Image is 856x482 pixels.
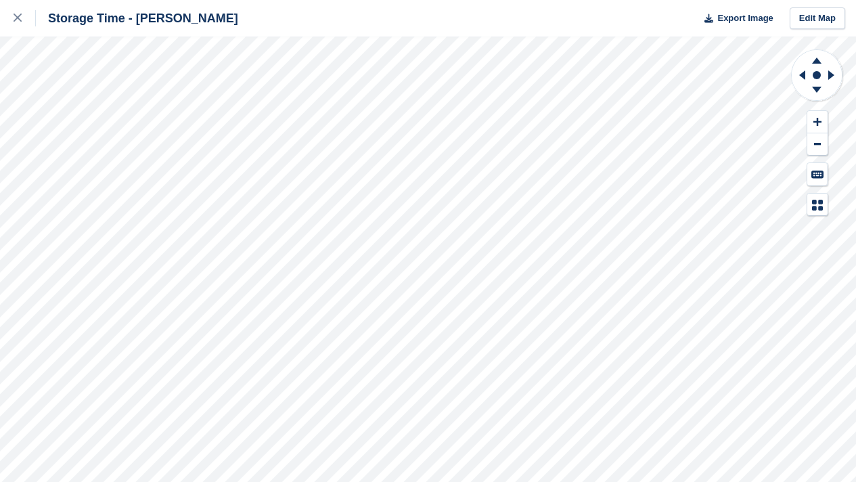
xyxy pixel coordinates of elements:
div: Storage Time - [PERSON_NAME] [36,10,238,26]
span: Export Image [717,12,773,25]
button: Zoom Out [807,133,828,156]
button: Keyboard Shortcuts [807,163,828,185]
button: Zoom In [807,111,828,133]
button: Export Image [696,7,773,30]
button: Map Legend [807,194,828,216]
a: Edit Map [790,7,845,30]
